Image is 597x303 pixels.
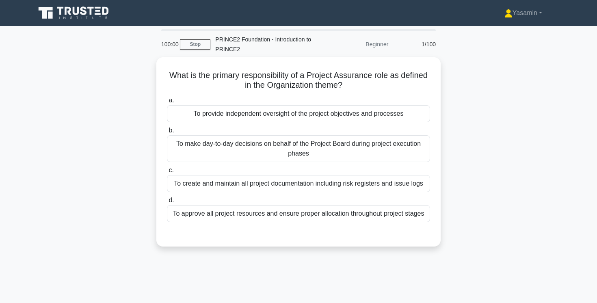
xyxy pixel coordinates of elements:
[167,205,430,222] div: To approve all project resources and ensure proper allocation throughout project stages
[167,175,430,192] div: To create and maintain all project documentation including risk registers and issue logs
[322,36,393,52] div: Beginner
[180,39,210,50] a: Stop
[485,5,562,21] a: Yasamin
[166,70,431,91] h5: What is the primary responsibility of a Project Assurance role as defined in the Organization theme?
[210,31,322,57] div: PRINCE2 Foundation - Introduction to PRINCE2
[169,167,173,173] span: c.
[156,36,180,52] div: 100:00
[167,135,430,162] div: To make day-to-day decisions on behalf of the Project Board during project execution phases
[393,36,441,52] div: 1/100
[169,127,174,134] span: b.
[169,97,174,104] span: a.
[169,197,174,203] span: d.
[167,105,430,122] div: To provide independent oversight of the project objectives and processes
